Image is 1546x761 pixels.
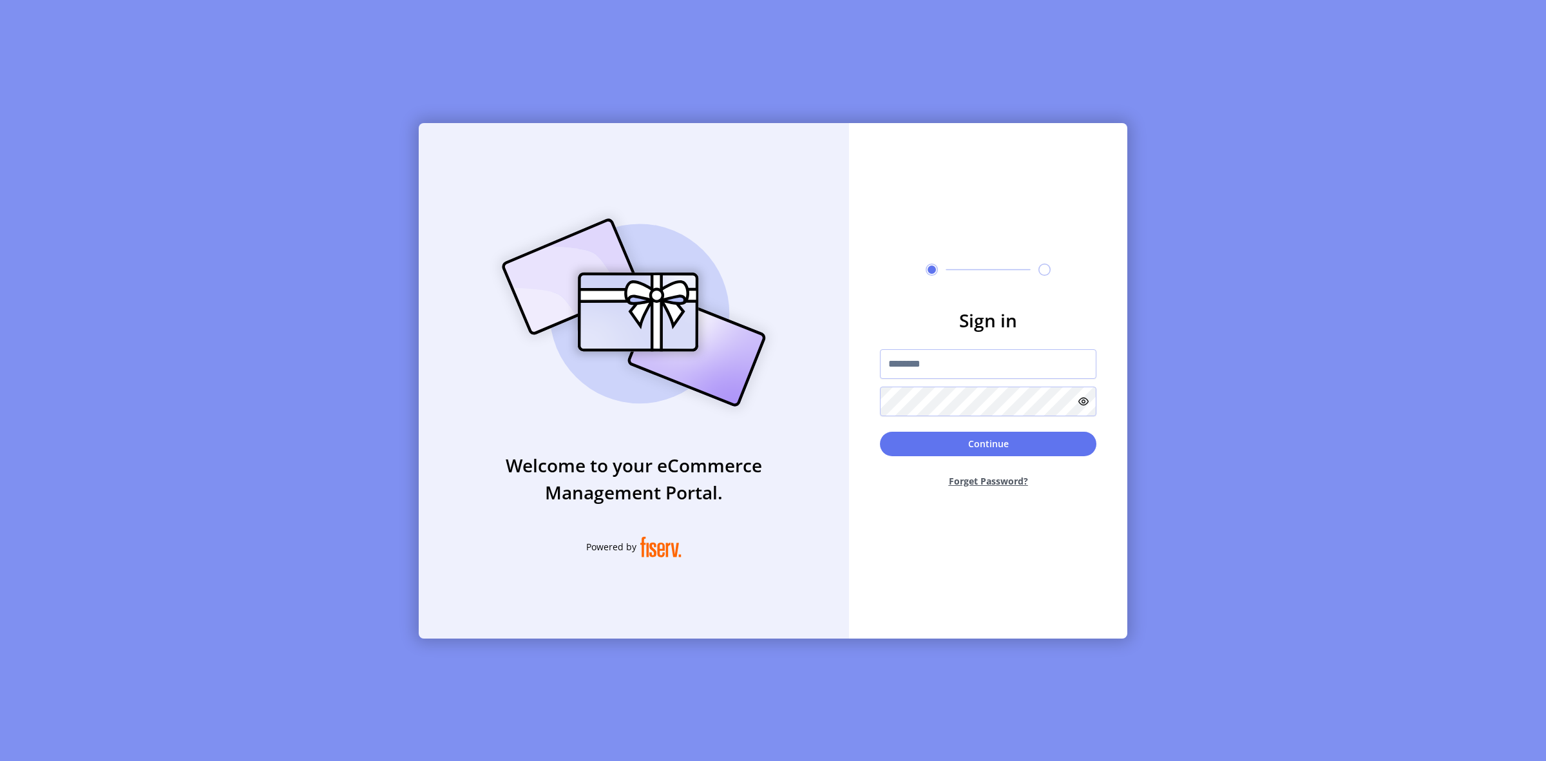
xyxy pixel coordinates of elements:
[586,540,636,554] span: Powered by
[482,204,785,421] img: card_Illustration.svg
[880,464,1096,498] button: Forget Password?
[880,432,1096,456] button: Continue
[419,452,849,506] h3: Welcome to your eCommerce Management Portal.
[880,307,1096,334] h3: Sign in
